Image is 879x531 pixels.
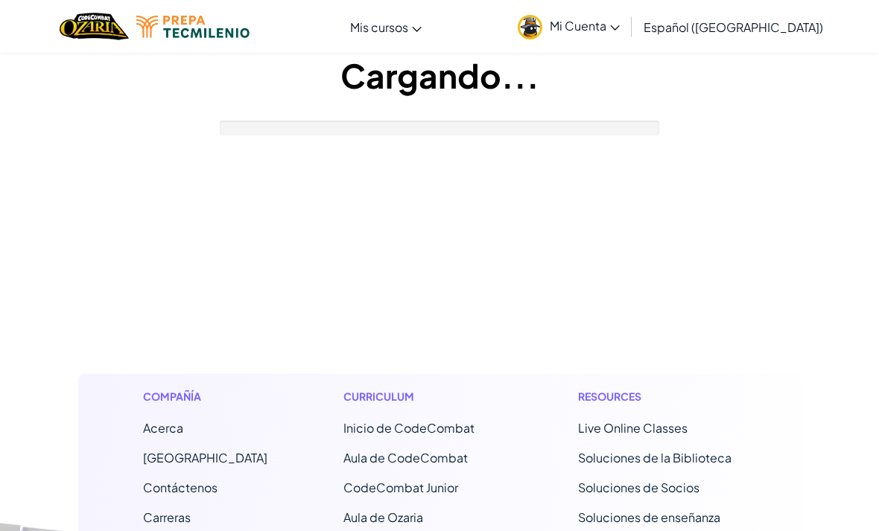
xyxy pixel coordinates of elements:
h1: Compañía [143,389,267,404]
a: Mis cursos [343,7,429,47]
a: Live Online Classes [578,420,688,436]
img: Tecmilenio logo [136,16,250,38]
a: Soluciones de la Biblioteca [578,450,732,465]
span: Español ([GEOGRAPHIC_DATA]) [644,19,823,35]
img: Home [60,11,129,42]
span: Mi Cuenta [550,18,620,34]
span: Contáctenos [143,480,218,495]
span: Inicio de CodeCombat [343,420,475,436]
a: Aula de CodeCombat [343,450,468,465]
a: [GEOGRAPHIC_DATA] [143,450,267,465]
h1: Resources [578,389,737,404]
a: Soluciones de Socios [578,480,699,495]
a: Aula de Ozaria [343,509,423,525]
a: Acerca [143,420,183,436]
h1: Curriculum [343,389,502,404]
a: CodeCombat Junior [343,480,458,495]
a: Carreras [143,509,191,525]
a: Ozaria by CodeCombat logo [60,11,129,42]
span: Mis cursos [350,19,408,35]
img: avatar [518,15,542,39]
a: Español ([GEOGRAPHIC_DATA]) [636,7,831,47]
a: Mi Cuenta [510,3,627,50]
a: Soluciones de enseñanza [578,509,720,525]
